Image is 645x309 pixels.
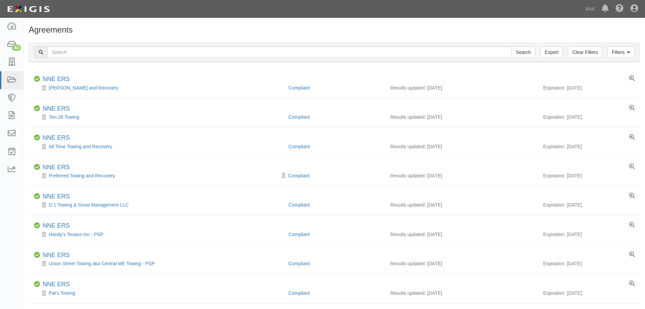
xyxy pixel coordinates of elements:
[629,252,635,258] a: View results summary
[288,173,309,178] a: Compliant
[34,281,40,287] i: Compliant
[43,134,70,141] a: NNE ERS
[43,105,70,112] a: NNE ERS
[47,46,512,58] input: Search
[49,114,79,120] a: Ten-28 Towing
[43,193,70,200] a: NNE ERS
[582,2,598,16] a: AAA
[288,290,310,296] a: Compliant
[288,232,310,237] a: Compliant
[34,164,40,170] i: Compliant
[543,260,635,267] div: Expiration: [DATE]
[49,232,103,237] a: Handy's Texaco Inc - PSP
[49,202,129,208] a: D 1 Towing & Snow Management LLC
[34,290,283,296] div: Pat's Towing
[34,172,283,179] div: Preferred Towing and Recovery
[568,46,602,58] a: Clear Filters
[34,76,40,82] i: Compliant
[288,114,310,120] a: Compliant
[34,135,40,141] i: Compliant
[34,143,283,150] div: All Time Towing and Recovery
[288,202,310,208] a: Compliant
[390,143,533,150] div: Results updated: [DATE]
[43,281,70,288] div: NNE ERS
[390,201,533,208] div: Results updated: [DATE]
[34,84,283,91] div: Trahan Towing and Recovery
[543,201,635,208] div: Expiration: [DATE]
[543,290,635,296] div: Expiration: [DATE]
[34,223,40,229] i: Compliant
[49,290,75,296] a: Pat's Towing
[43,164,70,171] div: NNE ERS
[512,46,535,58] input: Search
[288,85,310,91] a: Compliant
[49,85,118,91] a: [PERSON_NAME] and Recovery
[543,172,635,179] div: Expiration: [DATE]
[629,193,635,199] a: View results summary
[288,261,310,266] a: Compliant
[629,76,635,82] a: View results summary
[543,231,635,238] div: Expiration: [DATE]
[543,143,635,150] div: Expiration: [DATE]
[390,114,533,120] div: Results updated: [DATE]
[43,164,70,171] a: NNE ERS
[34,231,283,238] div: Handy's Texaco Inc - PSP
[390,231,533,238] div: Results updated: [DATE]
[629,222,635,228] a: View results summary
[34,252,40,258] i: Compliant
[390,172,533,179] div: Results updated: [DATE]
[390,84,533,91] div: Results updated: [DATE]
[629,134,635,140] a: View results summary
[540,46,563,58] a: Export
[34,201,283,208] div: D 1 Towing & Snow Management LLC
[543,84,635,91] div: Expiration: [DATE]
[5,3,52,15] img: logo-5460c22ac91f19d4615b14bd174203de0afe785f0fc80cf4dbbc73dc1793850b.png
[282,173,285,178] i: Pending Review
[629,281,635,287] a: View results summary
[390,260,533,267] div: Results updated: [DATE]
[607,46,635,58] a: Filters
[43,281,70,288] a: NNE ERS
[34,114,283,120] div: Ten-28 Towing
[629,105,635,111] a: View results summary
[29,25,640,34] h1: Agreements
[629,164,635,170] a: View results summary
[543,114,635,120] div: Expiration: [DATE]
[12,45,21,51] div: 43
[390,290,533,296] div: Results updated: [DATE]
[49,173,115,178] a: Preferred Towing and Recovery
[288,144,310,149] a: Compliant
[43,134,70,142] div: NNE ERS
[34,260,283,267] div: Union Street Towing aka Central ME Towing - PSP
[43,76,70,83] div: NNE ERS
[43,252,70,258] a: NNE ERS
[43,252,70,259] div: NNE ERS
[34,193,40,199] i: Compliant
[43,222,70,229] a: NNE ERS
[49,261,155,266] a: Union Street Towing aka Central ME Towing - PSP
[43,76,70,82] a: NNE ERS
[616,5,624,13] i: Help Center - Complianz
[34,105,40,112] i: Compliant
[49,144,112,149] a: All Time Towing and Recovery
